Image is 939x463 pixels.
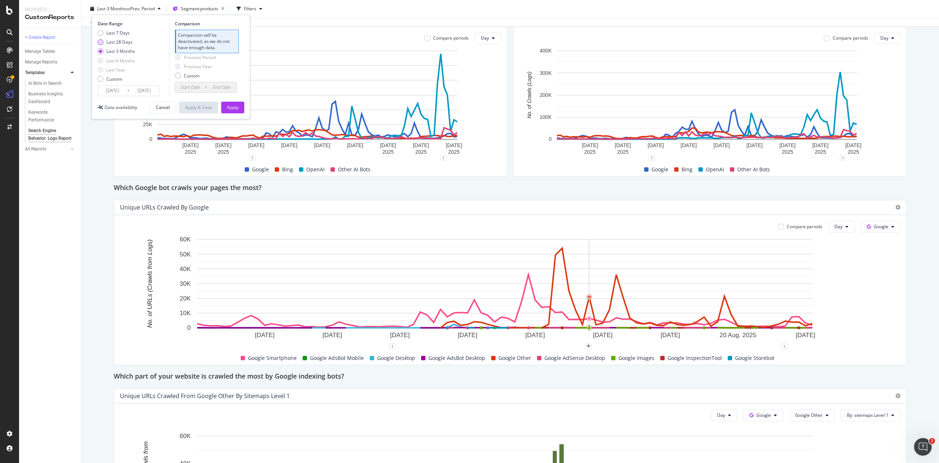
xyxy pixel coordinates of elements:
span: 1 [929,438,935,444]
text: [DATE] [390,332,410,339]
text: 100K [540,114,552,120]
span: Bing [682,165,693,174]
div: 1 [390,343,395,349]
text: [DATE] [314,142,330,148]
text: 0 [149,136,152,142]
div: Last 6 Months [106,58,135,64]
div: 1 [782,343,788,349]
text: [DATE] [593,332,613,339]
div: plus [585,343,591,349]
span: Other AI Bots [737,165,770,174]
span: Google Desktop [377,354,415,362]
button: Google [743,409,783,421]
iframe: Intercom live chat [914,438,932,456]
span: Google AdsBot Desktop [428,354,485,362]
span: Google [252,165,269,174]
text: 60K [180,433,191,440]
div: Apply [227,104,238,110]
text: 2025 [185,149,196,154]
span: Other AI Bots [338,165,370,174]
div: Previous Year [175,63,216,70]
a: Search Engine Behavior: Logs Report [28,127,76,142]
button: Day [828,221,855,233]
text: 2025 [815,149,826,154]
div: Custom [175,73,216,79]
span: vs Prev. Period [126,6,155,12]
span: Google Storebot [735,354,774,362]
div: CustomReports [25,13,75,22]
text: [DATE] [681,142,697,148]
button: Google [861,221,900,233]
div: A chart. [120,47,495,158]
div: Last Year [98,67,135,73]
text: [DATE] [458,332,478,339]
text: [DATE] [746,142,763,148]
div: AI Bots in Search [28,80,62,87]
text: 30K [180,280,191,287]
div: Last 28 Days [106,39,132,45]
div: Last 28 Days [98,39,135,45]
div: Which part of your website is crawled the most by Google indexing bots? [114,371,907,383]
button: Day [475,32,501,44]
text: [DATE] [796,332,815,339]
span: Segment: products [181,6,218,12]
span: OpenAI [306,165,325,174]
div: Last 6 Months [98,58,135,64]
div: Date Range [98,21,167,27]
span: Day [834,223,843,230]
div: Compare periods [433,35,469,41]
input: End Date [207,82,236,92]
span: Google AdsBot Mobile [310,354,364,362]
text: [DATE] [182,142,198,148]
span: Google Other [795,412,823,418]
span: Google Images [618,354,654,362]
a: AI Bots in Search [28,80,76,87]
div: Last 3 Months [98,48,135,54]
div: 1 [441,155,446,161]
input: Start Date [98,85,127,96]
text: [DATE] [248,142,264,148]
div: Search Engine Behavior: Logs Report [28,127,72,142]
a: + Create Report [25,34,76,41]
a: Keywords Performance [28,109,76,124]
span: Last 3 Months [97,6,126,12]
text: 50K [180,251,191,258]
button: Apply [221,102,244,113]
button: Filters [234,3,265,15]
span: Google Smartphone [248,354,297,362]
a: Manage Reports [25,58,76,66]
text: [DATE] [525,332,545,339]
button: Day [874,32,900,44]
text: [DATE] [215,142,231,148]
span: Google InspectionTool [668,354,722,362]
span: OpenAI [706,165,724,174]
input: Start Date [175,82,205,92]
div: 1 [840,155,846,161]
span: Bing [282,165,293,174]
text: [DATE] [347,142,363,148]
text: 200K [540,92,552,98]
div: All Reports [25,145,46,153]
button: Last 3 MonthsvsPrev. Period [87,3,164,15]
span: Google [756,412,771,418]
text: 2025 [218,149,229,154]
div: Apply & Save [185,104,212,110]
text: 20 Aug. 2025 [720,332,756,339]
span: By: sitemaps Level 1 [847,412,888,418]
span: Day [880,35,888,41]
button: Day [711,409,737,421]
div: Last 7 Days [98,30,135,36]
text: [DATE] [446,142,462,148]
text: 0 [549,136,552,142]
text: 2025 [584,149,596,154]
text: [DATE] [845,142,861,148]
span: Google AdSense Desktop [544,354,605,362]
text: 25K [143,121,153,127]
a: Business Insights Dashboard [28,90,76,106]
text: 0 [187,324,191,331]
text: [DATE] [380,142,396,148]
span: Day [481,35,489,41]
div: Unique URLs Crawled By GoogleCompare periodsDayGoogleA chart.11Google SmartphoneGoogle AdsBot Mob... [114,200,907,365]
text: 10K [180,310,191,317]
button: Cancel [150,102,176,113]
